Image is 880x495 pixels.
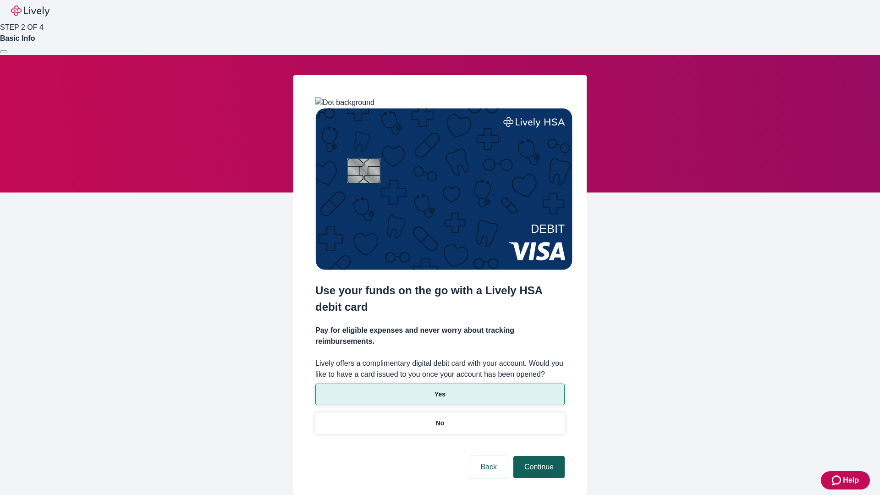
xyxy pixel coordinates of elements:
[315,97,374,108] img: Dot background
[436,418,445,428] p: No
[315,108,572,270] img: Debit card
[513,456,565,478] button: Continue
[469,456,508,478] button: Back
[843,475,859,486] span: Help
[821,471,870,489] button: Zendesk support iconHelp
[434,390,445,399] p: Yes
[315,358,565,380] label: Lively offers a complimentary digital debit card with your account. Would you like to have a card...
[11,5,49,16] img: Lively
[832,475,843,486] svg: Zendesk support icon
[315,325,565,347] h4: Pay for eligible expenses and never worry about tracking reimbursements.
[315,384,565,405] button: Yes
[315,412,565,434] button: No
[315,282,565,315] h2: Use your funds on the go with a Lively HSA debit card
